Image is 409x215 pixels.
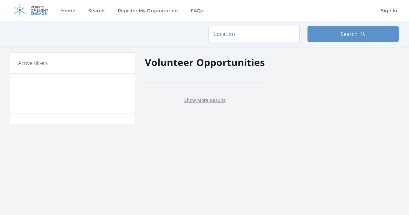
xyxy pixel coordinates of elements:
span: Search [341,30,358,38]
h3: Active filters [18,59,48,67]
h2: Volunteer Opportunities [145,55,265,70]
a: Show More Results [184,97,226,103]
input: Location [209,26,300,42]
button: Search [307,26,399,42]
